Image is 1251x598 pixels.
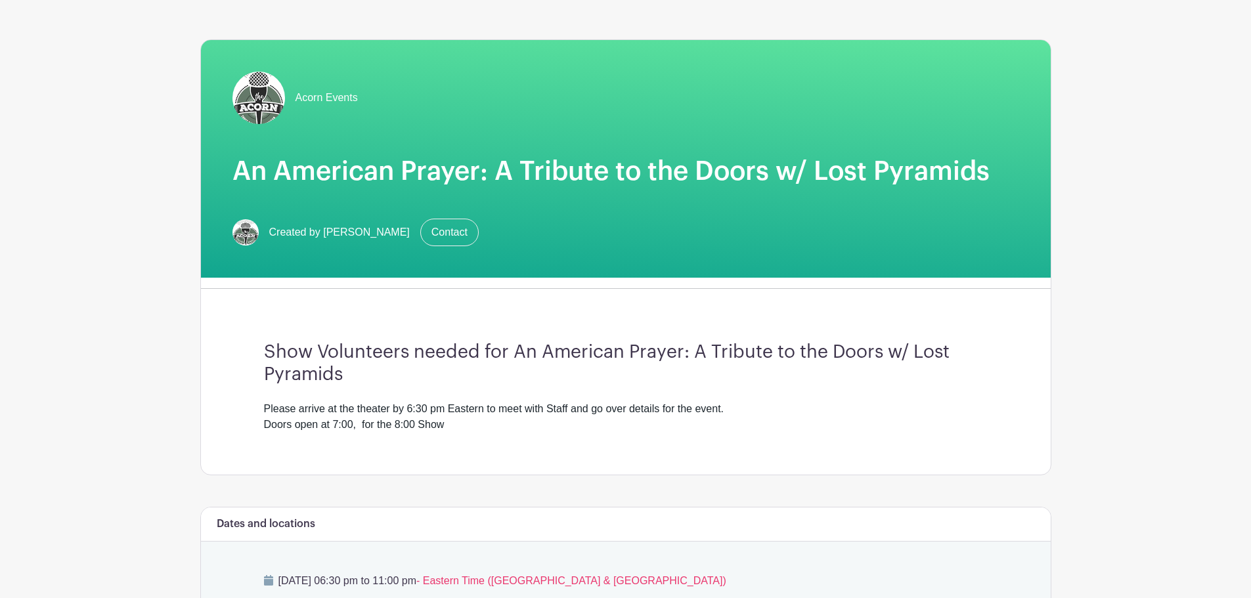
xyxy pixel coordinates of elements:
[232,156,1019,187] h1: An American Prayer: A Tribute to the Doors w/ Lost Pyramids
[217,518,315,530] h6: Dates and locations
[264,573,988,589] p: [DATE] 06:30 pm to 11:00 pm
[269,224,410,240] span: Created by [PERSON_NAME]
[296,90,358,106] span: Acorn Events
[420,219,479,246] a: Contact
[264,401,988,433] div: Please arrive at the theater by 6:30 pm Eastern to meet with Staff and go over details for the ev...
[264,341,988,385] h3: Show Volunteers needed for An American Prayer: A Tribute to the Doors w/ Lost Pyramids
[416,575,726,586] span: - Eastern Time ([GEOGRAPHIC_DATA] & [GEOGRAPHIC_DATA])
[232,219,259,246] img: Acorn%20Logo%20SMALL.jpg
[232,72,285,124] img: Acorn%20Logo%20SMALL.jpg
